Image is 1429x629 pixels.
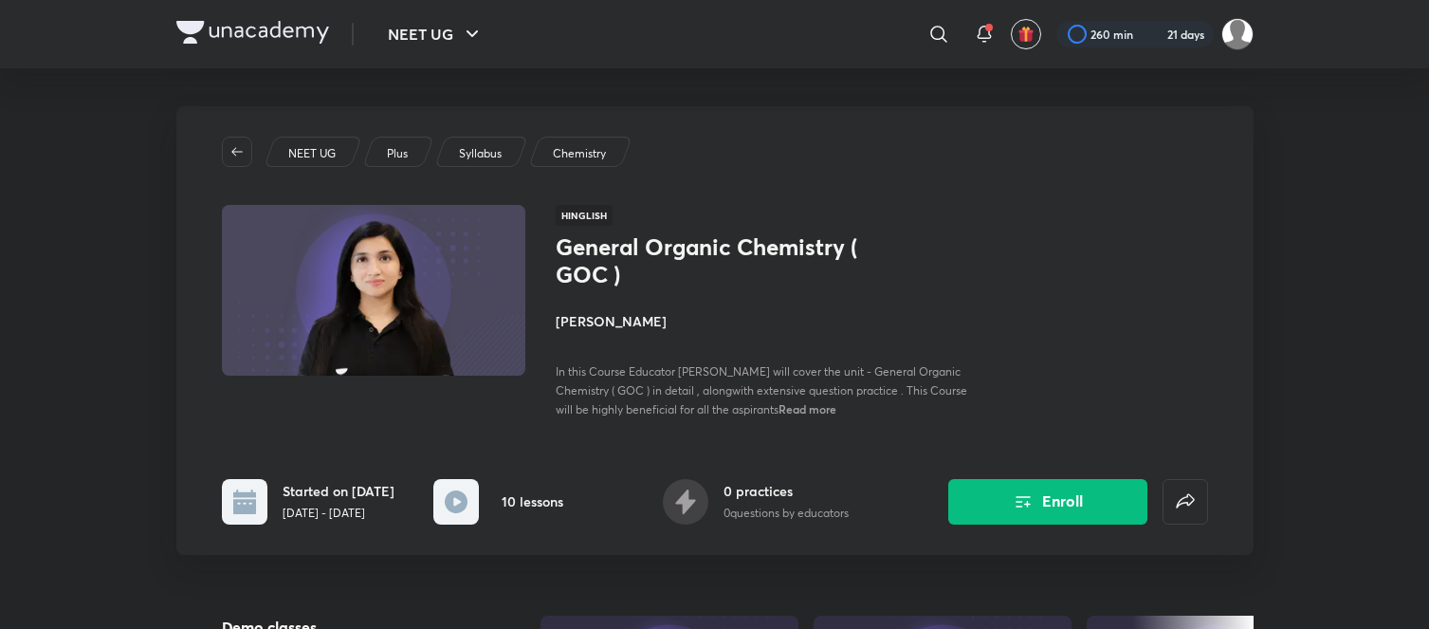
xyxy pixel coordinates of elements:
[724,481,849,501] h6: 0 practices
[176,21,329,44] img: Company Logo
[455,145,504,162] a: Syllabus
[176,21,329,48] a: Company Logo
[459,145,502,162] p: Syllabus
[383,145,411,162] a: Plus
[283,505,394,522] p: [DATE] - [DATE]
[502,491,563,511] h6: 10 lessons
[1221,18,1254,50] img: Amisha Rani
[556,311,980,331] h4: [PERSON_NAME]
[556,205,613,226] span: Hinglish
[387,145,408,162] p: Plus
[283,481,394,501] h6: Started on [DATE]
[556,233,866,288] h1: General Organic Chemistry ( GOC )
[288,145,336,162] p: NEET UG
[779,401,836,416] span: Read more
[1011,19,1041,49] button: avatar
[553,145,606,162] p: Chemistry
[724,505,849,522] p: 0 questions by educators
[1017,26,1035,43] img: avatar
[1145,25,1163,44] img: streak
[284,145,339,162] a: NEET UG
[948,479,1147,525] button: Enroll
[376,15,495,53] button: NEET UG
[556,364,967,416] span: In this Course Educator [PERSON_NAME] will cover the unit - General Organic Chemistry ( GOC ) in ...
[549,145,609,162] a: Chemistry
[218,203,527,378] img: Thumbnail
[1163,479,1208,525] button: false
